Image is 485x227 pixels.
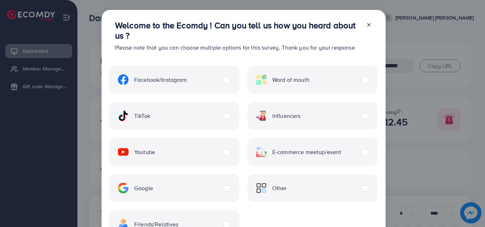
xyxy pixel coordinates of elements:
[256,183,267,193] img: ic-other.99c3e012.svg
[256,147,267,157] img: ic-ecommerce.d1fa3848.svg
[272,184,287,192] span: Other
[134,76,187,84] span: Facebook/Instagram
[115,43,360,52] p: Please note that you can choose multiple options for this survey. Thank you for your response
[134,112,150,120] span: TikTok
[272,76,310,84] span: Word of mouth
[118,147,129,157] img: ic-youtube.715a0ca2.svg
[118,183,129,193] img: ic-google.5bdd9b68.svg
[115,20,360,41] h3: Welcome to the Ecomdy ! Can you tell us how you heard about us ?
[134,148,155,156] span: Youtube
[118,110,129,121] img: ic-tiktok.4b20a09a.svg
[272,148,342,156] span: E-commerce meetup/event
[118,74,129,85] img: ic-facebook.134605ef.svg
[256,74,267,85] img: ic-word-of-mouth.a439123d.svg
[134,184,153,192] span: Google
[272,112,301,120] span: Influencers
[256,110,267,121] img: ic-influencers.a620ad43.svg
